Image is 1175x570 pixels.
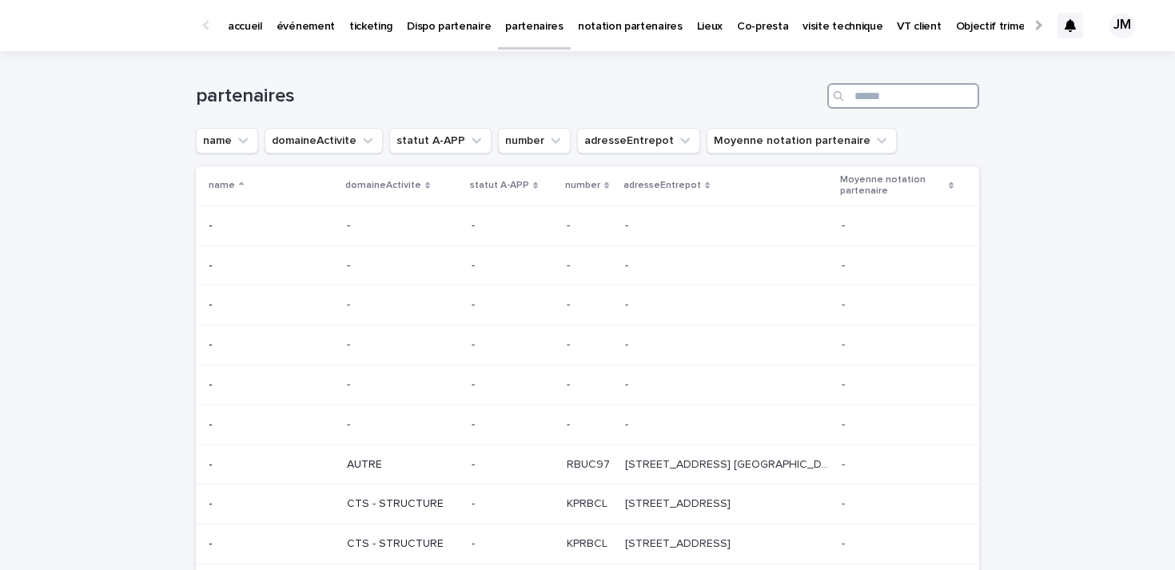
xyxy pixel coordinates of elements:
[472,298,554,312] p: -
[209,455,216,472] p: -
[625,335,631,352] p: -
[209,295,216,312] p: -
[625,216,631,233] p: -
[842,455,848,472] p: -
[472,219,554,233] p: -
[842,295,848,312] p: -
[347,338,459,352] p: -
[842,335,848,352] p: -
[196,128,258,153] button: name
[1109,13,1135,38] div: JM
[842,534,848,551] p: -
[347,378,459,392] p: -
[347,458,459,472] p: AUTRE
[470,177,529,194] p: statut A-APP
[209,375,216,392] p: -
[209,534,216,551] p: -
[842,375,848,392] p: -
[472,378,554,392] p: -
[567,335,573,352] p: -
[345,177,421,194] p: domaineActivite
[625,415,631,432] p: -
[196,524,979,564] tr: -- CTS - STRUCTURE-KPRBCLKPRBCL [STREET_ADDRESS][STREET_ADDRESS] --
[625,494,734,511] p: [STREET_ADDRESS]
[347,259,459,273] p: -
[347,418,459,432] p: -
[567,534,611,551] p: KPRBCL
[472,259,554,273] p: -
[472,537,554,551] p: -
[565,177,600,194] p: number
[196,484,979,524] tr: -- CTS - STRUCTURE-KPRBCLKPRBCL [STREET_ADDRESS][STREET_ADDRESS] --
[625,534,734,551] p: [STREET_ADDRESS]
[498,128,571,153] button: number
[625,256,631,273] p: -
[625,375,631,392] p: -
[347,537,459,551] p: CTS - STRUCTURE
[209,335,216,352] p: -
[707,128,897,153] button: Moyenne notation partenaire
[567,256,573,273] p: -
[625,295,631,312] p: -
[567,415,573,432] p: -
[196,85,821,108] h1: partenaires
[196,365,979,405] tr: -- ---- -- --
[196,245,979,285] tr: -- ---- -- --
[196,205,979,245] tr: -- ---- -- --
[567,494,611,511] p: KPRBCL
[347,219,459,233] p: -
[577,128,700,153] button: adresseEntrepot
[842,415,848,432] p: -
[196,325,979,365] tr: -- ---- -- --
[209,415,216,432] p: -
[842,256,848,273] p: -
[842,494,848,511] p: -
[196,285,979,325] tr: -- ---- -- --
[32,10,187,42] img: Ls34BcGeRexTGTNfXpUC
[623,177,701,194] p: adresseEntrepot
[840,171,945,201] p: Moyenne notation partenaire
[209,177,235,194] p: name
[472,418,554,432] p: -
[567,375,573,392] p: -
[625,455,832,472] p: [STREET_ADDRESS] [GEOGRAPHIC_DATA]
[567,455,613,472] p: RBUC97
[842,216,848,233] p: -
[827,83,979,109] input: Search
[347,497,459,511] p: CTS - STRUCTURE
[209,216,216,233] p: -
[472,497,554,511] p: -
[347,298,459,312] p: -
[567,295,573,312] p: -
[209,256,216,273] p: -
[209,494,216,511] p: -
[472,458,554,472] p: -
[389,128,492,153] button: statut A-APP
[196,444,979,484] tr: -- AUTRE-RBUC97RBUC97 [STREET_ADDRESS] [GEOGRAPHIC_DATA][STREET_ADDRESS] [GEOGRAPHIC_DATA] --
[265,128,383,153] button: domaineActivite
[472,338,554,352] p: -
[567,216,573,233] p: -
[196,405,979,444] tr: -- ---- -- --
